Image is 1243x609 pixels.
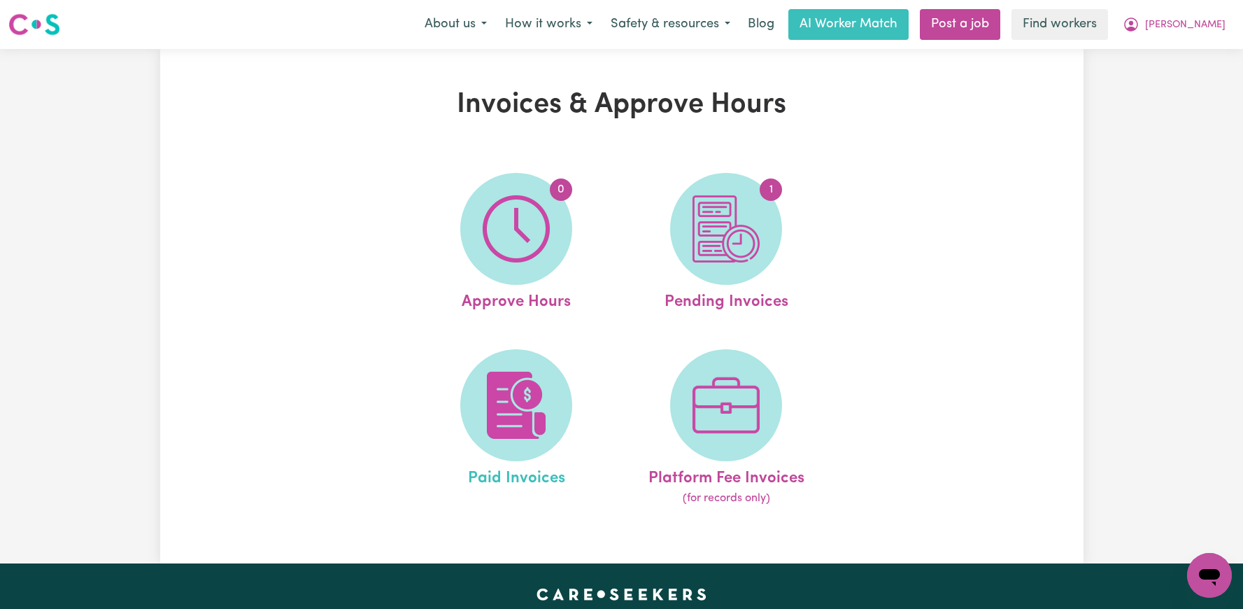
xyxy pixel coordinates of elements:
[1011,9,1108,40] a: Find workers
[496,10,602,39] button: How it works
[602,10,739,39] button: Safety & resources
[625,349,827,507] a: Platform Fee Invoices(for records only)
[788,9,909,40] a: AI Worker Match
[739,9,783,40] a: Blog
[683,490,770,507] span: (for records only)
[415,10,496,39] button: About us
[8,8,60,41] a: Careseekers logo
[462,285,571,314] span: Approve Hours
[415,173,617,314] a: Approve Hours
[537,589,706,600] a: Careseekers home page
[625,173,827,314] a: Pending Invoices
[665,285,788,314] span: Pending Invoices
[322,88,921,122] h1: Invoices & Approve Hours
[1114,10,1235,39] button: My Account
[8,12,60,37] img: Careseekers logo
[1145,17,1226,33] span: [PERSON_NAME]
[760,178,782,201] span: 1
[468,461,565,491] span: Paid Invoices
[415,349,617,507] a: Paid Invoices
[920,9,1000,40] a: Post a job
[550,178,572,201] span: 0
[648,461,804,491] span: Platform Fee Invoices
[1187,553,1232,598] iframe: Button to launch messaging window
